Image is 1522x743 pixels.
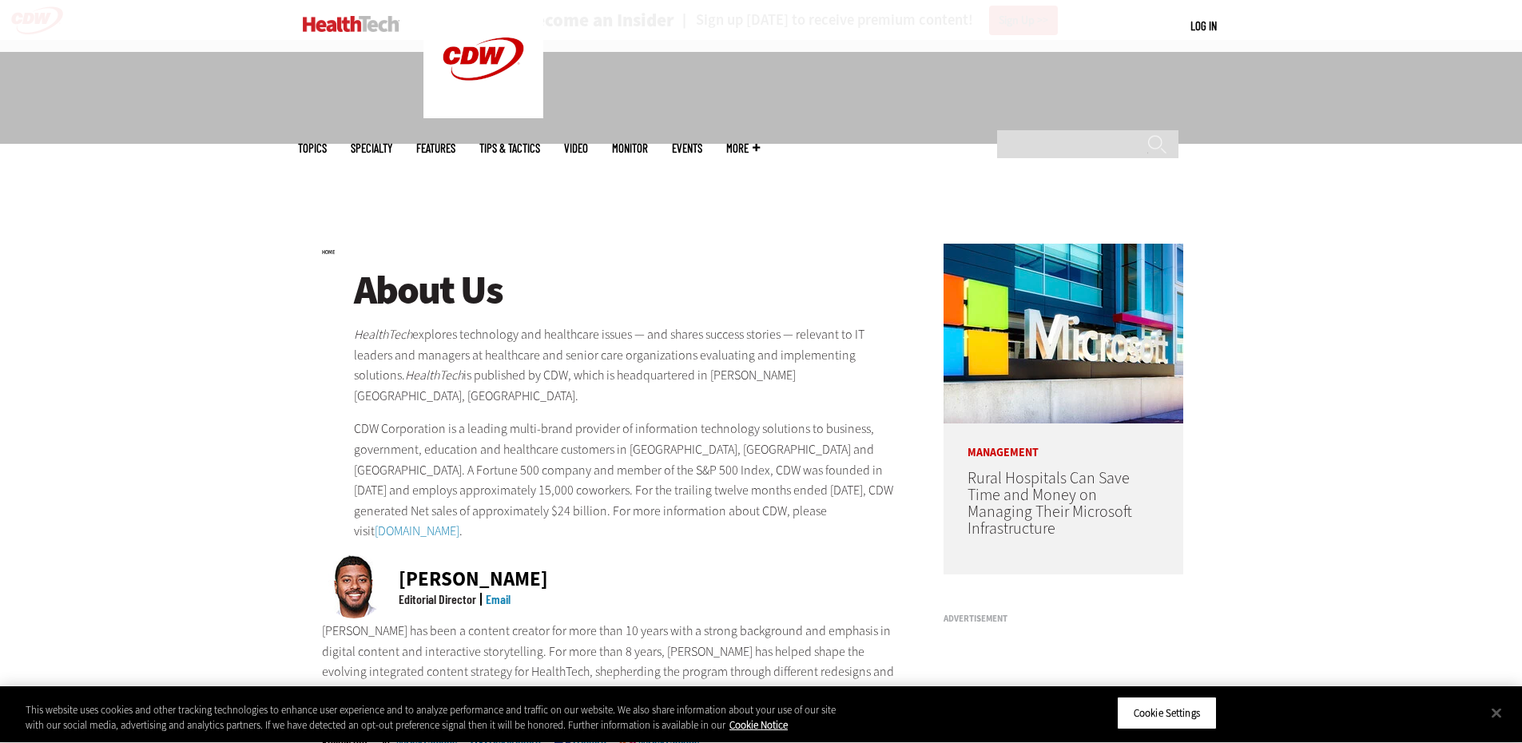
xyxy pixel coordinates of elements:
[375,522,459,539] a: [DOMAIN_NAME]
[298,142,327,154] span: Topics
[1117,697,1217,730] button: Cookie Settings
[729,719,788,733] a: More information about your privacy
[354,326,412,343] em: HealthTech
[322,249,335,256] a: Home
[399,593,476,606] div: Editorial Director
[354,419,902,542] p: CDW Corporation is a leading multi-brand provider of information technology solutions to business...
[322,621,902,723] p: [PERSON_NAME] has been a content creator for more than 10 years with a strong background and emph...
[26,702,837,733] div: This website uses cookies and other tracking technologies to enhance user experience and to analy...
[612,142,648,154] a: MonITor
[944,244,1183,423] img: Microsoft building
[944,614,1183,623] h3: Advertisement
[564,142,588,154] a: Video
[399,569,548,589] div: [PERSON_NAME]
[479,142,540,154] a: Tips & Tactics
[405,367,463,383] em: HealthTech
[322,554,386,618] img: Ricky Ribeiro
[726,142,760,154] span: More
[968,467,1132,539] a: Rural Hospitals Can Save Time and Money on Managing Their Microsoft Infrastructure
[303,16,399,32] img: Home
[416,142,455,154] a: Features
[423,105,543,122] a: CDW
[1190,18,1217,34] div: User menu
[944,423,1183,459] p: Management
[1479,695,1514,730] button: Close
[1190,18,1217,33] a: Log in
[351,142,392,154] span: Specialty
[354,268,902,312] h1: About Us
[486,591,511,606] a: Email
[672,142,702,154] a: Events
[354,324,902,406] p: explores technology and healthcare issues — and shares success stories — relevant to IT leaders a...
